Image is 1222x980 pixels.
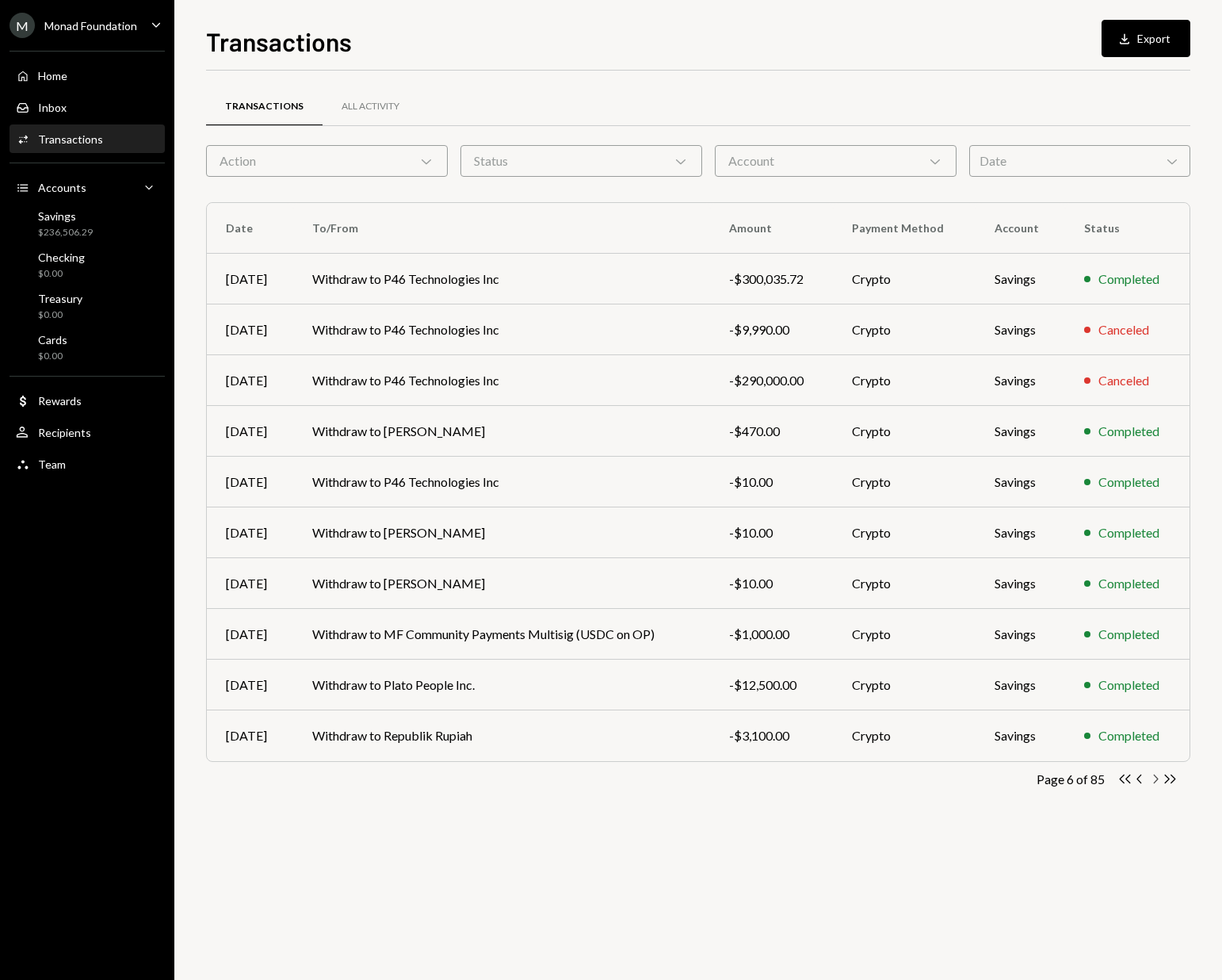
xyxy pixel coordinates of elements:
td: Savings [976,406,1066,457]
div: Completed [1098,270,1159,289]
th: Amount [710,203,833,254]
a: Cards$0.00 [10,328,165,366]
div: Monad Foundation [44,19,137,33]
div: [DATE] [226,473,274,492]
div: Rewards [38,394,82,408]
a: Transactions [10,124,165,153]
div: -$9,990.00 [729,320,814,339]
div: Completed [1098,574,1159,593]
div: [DATE] [226,523,274,542]
div: [DATE] [226,625,274,644]
div: Canceled [1098,371,1149,390]
div: [DATE] [226,676,274,695]
a: Checking$0.00 [10,246,165,284]
td: Savings [976,710,1066,761]
div: Recipients [38,426,91,439]
a: Inbox [10,93,165,121]
td: Withdraw to Plato People Inc. [293,660,709,710]
div: Transactions [225,100,304,113]
th: Payment Method [833,203,975,254]
div: Team [38,457,66,471]
a: Accounts [10,173,165,201]
div: -$10.00 [729,523,814,542]
div: Accounts [38,181,86,194]
div: -$470.00 [729,422,814,441]
div: Page 6 of 85 [1037,771,1105,787]
div: -$3,100.00 [729,726,814,745]
div: -$10.00 [729,574,814,593]
td: Savings [976,355,1066,406]
div: Completed [1098,676,1159,695]
button: Export [1102,20,1190,57]
td: Withdraw to P46 Technologies Inc [293,355,709,406]
a: Treasury$0.00 [10,287,165,325]
a: Savings$236,506.29 [10,205,165,243]
div: Action [206,145,448,177]
td: Crypto [833,304,975,355]
div: M [10,13,35,38]
td: Withdraw to [PERSON_NAME] [293,558,709,609]
th: Status [1065,203,1190,254]
td: Savings [976,558,1066,609]
th: Date [207,203,293,254]
th: To/From [293,203,709,254]
div: Completed [1098,473,1159,492]
td: Crypto [833,609,975,660]
div: Home [38,69,67,82]
div: Checking [38,251,85,264]
div: Cards [38,333,67,346]
div: [DATE] [226,574,274,593]
td: Withdraw to [PERSON_NAME] [293,406,709,457]
td: Savings [976,609,1066,660]
h1: Transactions [206,25,352,57]
div: -$1,000.00 [729,625,814,644]
td: Crypto [833,660,975,710]
div: -$12,500.00 [729,676,814,695]
td: Crypto [833,406,975,457]
div: [DATE] [226,320,274,339]
div: -$300,035.72 [729,270,814,289]
td: Savings [976,254,1066,304]
a: Recipients [10,418,165,446]
div: Completed [1098,523,1159,542]
div: [DATE] [226,270,274,289]
a: Team [10,450,165,478]
div: Transactions [38,132,103,146]
div: Treasury [38,292,82,305]
a: Home [10,61,165,90]
div: $236,506.29 [38,226,93,239]
div: $0.00 [38,267,85,281]
td: Crypto [833,457,975,507]
a: Rewards [10,386,165,415]
div: Completed [1098,422,1159,441]
td: Crypto [833,254,975,304]
td: Withdraw to Republik Rupiah [293,710,709,761]
div: [DATE] [226,422,274,441]
td: Crypto [833,507,975,558]
div: [DATE] [226,371,274,390]
div: Completed [1098,625,1159,644]
td: Savings [976,507,1066,558]
div: Canceled [1098,320,1149,339]
td: Withdraw to P46 Technologies Inc [293,304,709,355]
td: Crypto [833,355,975,406]
td: Savings [976,457,1066,507]
div: Status [460,145,702,177]
td: Withdraw to [PERSON_NAME] [293,507,709,558]
td: Crypto [833,710,975,761]
div: Completed [1098,726,1159,745]
div: Account [715,145,957,177]
td: Savings [976,304,1066,355]
div: $0.00 [38,308,82,322]
div: -$290,000.00 [729,371,814,390]
th: Account [976,203,1066,254]
td: Withdraw to P46 Technologies Inc [293,457,709,507]
td: Withdraw to P46 Technologies Inc [293,254,709,304]
div: $0.00 [38,350,67,363]
td: Withdraw to MF Community Payments Multisig (USDC on OP) [293,609,709,660]
a: Transactions [206,86,323,127]
div: -$10.00 [729,473,814,492]
div: [DATE] [226,726,274,745]
div: Savings [38,209,93,223]
td: Crypto [833,558,975,609]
